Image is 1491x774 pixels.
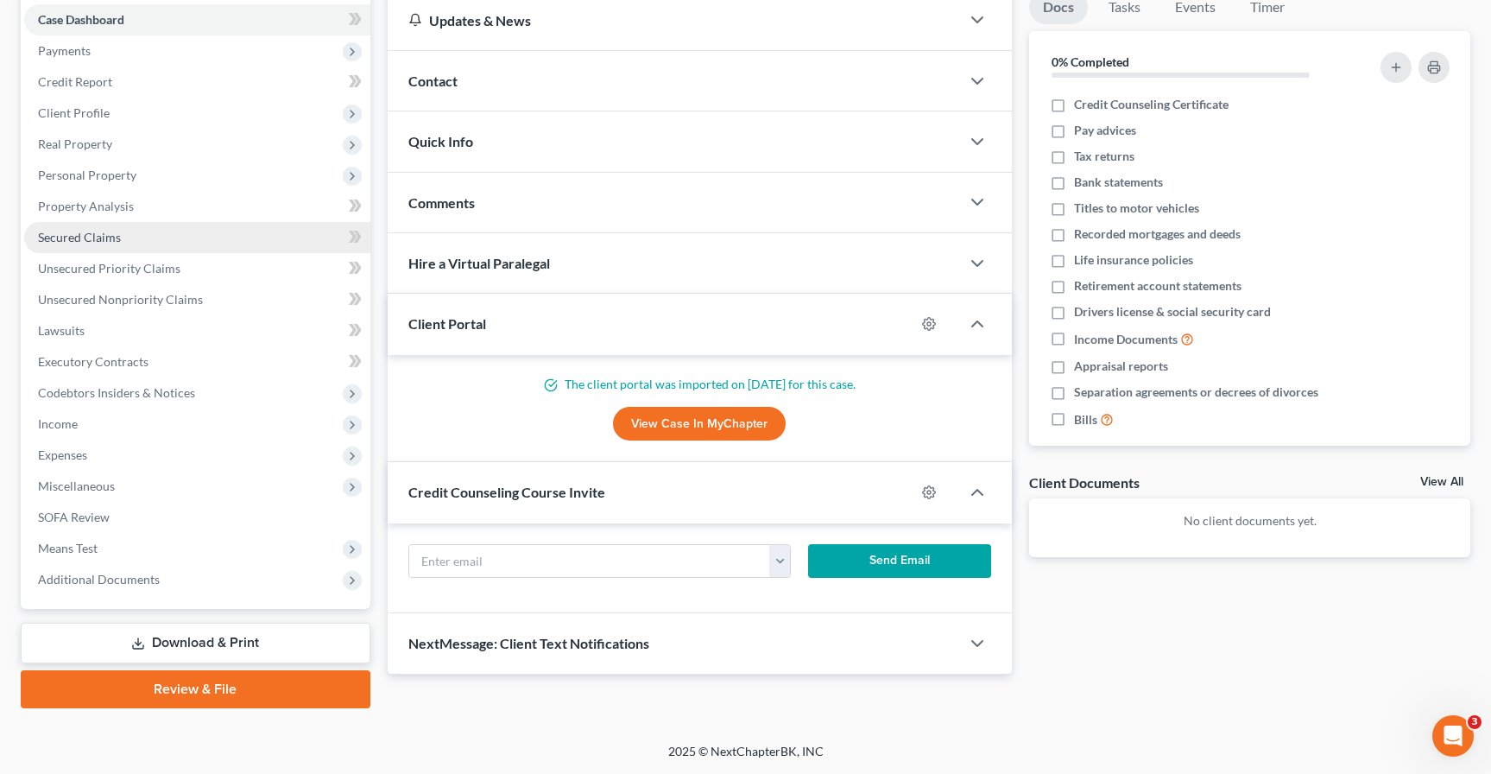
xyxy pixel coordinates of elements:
[1074,303,1271,320] span: Drivers license & social security card
[408,133,473,149] span: Quick Info
[24,346,370,377] a: Executory Contracts
[24,4,370,35] a: Case Dashboard
[408,376,991,393] p: The client portal was imported on [DATE] for this case.
[38,385,195,400] span: Codebtors Insiders & Notices
[1074,200,1199,217] span: Titles to motor vehicles
[38,447,87,462] span: Expenses
[38,510,110,524] span: SOFA Review
[408,194,475,211] span: Comments
[24,222,370,253] a: Secured Claims
[24,284,370,315] a: Unsecured Nonpriority Claims
[1074,96,1229,113] span: Credit Counseling Certificate
[38,74,112,89] span: Credit Report
[21,623,370,663] a: Download & Print
[1074,148,1134,165] span: Tax returns
[1468,715,1482,729] span: 3
[38,572,160,587] span: Additional Documents
[1074,358,1168,375] span: Appraisal reports
[408,315,486,332] span: Client Portal
[408,11,939,29] div: Updates & News
[38,230,121,244] span: Secured Claims
[38,479,115,493] span: Miscellaneous
[38,261,180,276] span: Unsecured Priority Claims
[1074,122,1136,139] span: Pay advices
[38,43,91,58] span: Payments
[38,354,148,369] span: Executory Contracts
[1420,476,1463,488] a: View All
[408,255,550,271] span: Hire a Virtual Paralegal
[408,73,458,89] span: Contact
[1029,473,1140,492] div: Client Documents
[38,105,110,120] span: Client Profile
[24,315,370,346] a: Lawsuits
[1432,715,1474,757] iframe: Intercom live chat
[1074,331,1178,348] span: Income Documents
[38,199,134,213] span: Property Analysis
[38,292,203,307] span: Unsecured Nonpriority Claims
[409,545,770,578] input: Enter email
[24,67,370,98] a: Credit Report
[38,323,85,338] span: Lawsuits
[408,484,605,500] span: Credit Counseling Course Invite
[1074,384,1318,401] span: Separation agreements or decrees of divorces
[24,191,370,222] a: Property Analysis
[38,12,124,27] span: Case Dashboard
[808,544,991,579] button: Send Email
[1074,225,1241,243] span: Recorded mortgages and deeds
[613,407,786,441] a: View Case in MyChapter
[38,168,136,182] span: Personal Property
[1074,277,1241,295] span: Retirement account statements
[21,670,370,708] a: Review & File
[24,502,370,533] a: SOFA Review
[1074,411,1097,428] span: Bills
[408,635,649,651] span: NextMessage: Client Text Notifications
[1074,174,1163,191] span: Bank statements
[24,253,370,284] a: Unsecured Priority Claims
[38,541,98,555] span: Means Test
[38,416,78,431] span: Income
[1074,251,1193,269] span: Life insurance policies
[254,743,1238,774] div: 2025 © NextChapterBK, INC
[1043,512,1456,530] p: No client documents yet.
[38,136,112,151] span: Real Property
[1052,54,1129,69] strong: 0% Completed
